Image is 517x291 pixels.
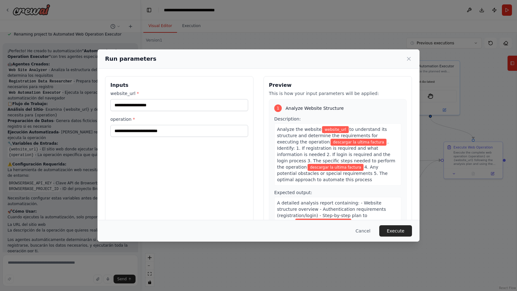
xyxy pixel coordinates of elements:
[110,90,248,97] label: website_url
[379,225,412,237] button: Execute
[274,116,301,121] span: Description:
[351,225,375,237] button: Cancel
[277,165,388,182] span: 4. Any potential obstacles or special requirements 5. The optimal approach to automate this process
[105,54,156,63] h2: Run parameters
[110,81,248,89] h3: Inputs
[269,90,407,97] p: This is how your input parameters will be applied:
[110,116,248,122] label: operation
[274,104,282,112] div: 1
[269,81,407,89] h3: Preview
[277,139,395,170] span: . Identify: 1. If registration is required and what information is needed 2. If login is required...
[277,127,321,132] span: Analyze the website
[286,105,344,111] span: Analyze Website Structure
[308,164,364,171] span: Variable: operation
[331,139,387,146] span: Variable: operation
[277,127,387,144] span: to understand its structure and determine the requirements for executing the operation
[277,200,386,224] span: A detailed analysis report containing: - Website structure overview - Authentication requirements...
[322,126,348,133] span: Variable: website_url
[295,219,352,226] span: Variable: operation
[274,190,312,195] span: Expected output:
